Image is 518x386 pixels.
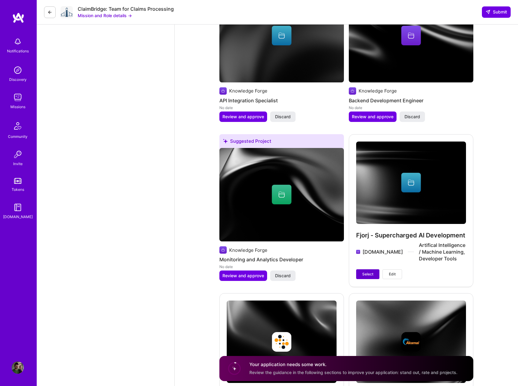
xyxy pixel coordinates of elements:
[349,87,356,95] img: Company logo
[359,88,397,94] div: Knowledge Forge
[382,269,402,279] button: Edit
[14,178,21,184] img: tokens
[219,246,227,254] img: Company logo
[219,255,344,263] h4: Monitoring and Analytics Developer
[219,112,267,122] button: Review and approve
[12,186,24,193] div: Tokens
[219,96,344,104] h4: API Integration Specialist
[270,112,296,122] button: Discard
[486,9,507,15] span: Submit
[389,271,396,277] span: Edit
[229,247,267,253] div: Knowledge Forge
[349,96,473,104] h4: Backend Development Engineer
[219,104,344,111] div: No date
[222,273,264,279] span: Review and approve
[222,114,264,120] span: Review and approve
[10,119,25,133] img: Community
[12,64,24,76] img: discovery
[12,36,24,48] img: bell
[7,48,29,54] div: Notifications
[8,133,28,140] div: Community
[3,214,33,220] div: [DOMAIN_NAME]
[12,12,24,23] img: logo
[219,148,344,241] img: cover
[12,148,24,161] img: Invite
[352,114,393,120] span: Review and approve
[13,161,23,167] div: Invite
[404,114,420,120] span: Discard
[78,12,132,19] button: Mission and Role details →
[356,269,379,279] button: Select
[249,361,457,368] h4: Your application needs some work.
[61,6,73,18] img: Company Logo
[12,91,24,104] img: teamwork
[249,370,457,375] span: Review the guidance in the following sections to improve your application: stand out, rate and pr...
[219,263,344,270] div: No date
[270,271,296,281] button: Discard
[219,271,267,281] button: Review and approve
[362,271,373,277] span: Select
[482,6,511,17] button: Submit
[9,76,27,83] div: Discovery
[229,88,267,94] div: Knowledge Forge
[10,361,25,374] a: User Avatar
[349,112,397,122] button: Review and approve
[12,361,24,374] img: User Avatar
[223,139,228,143] i: icon SuggestedTeams
[275,114,291,120] span: Discard
[219,134,344,150] div: Suggested Project
[219,87,227,95] img: Company logo
[47,10,52,15] i: icon LeftArrowDark
[275,273,291,279] span: Discard
[10,104,25,110] div: Missions
[78,6,174,12] div: ClaimBridge: Team for Claims Processing
[486,9,490,14] i: icon SendLight
[349,104,473,111] div: No date
[12,201,24,214] img: guide book
[400,112,425,122] button: Discard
